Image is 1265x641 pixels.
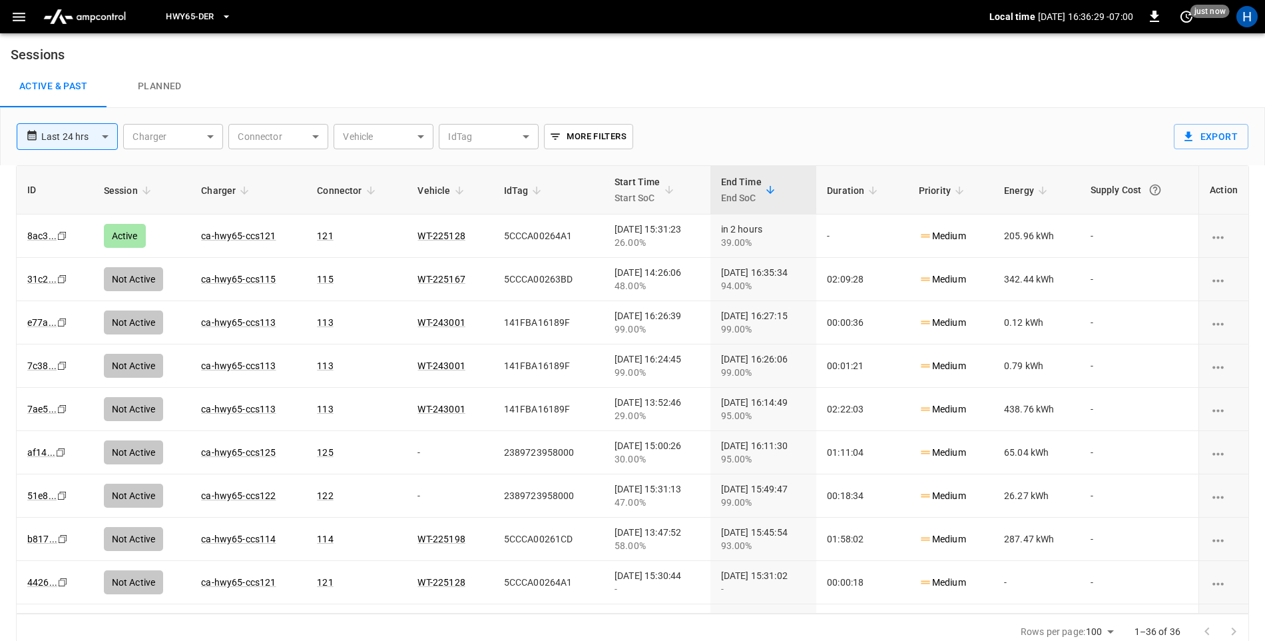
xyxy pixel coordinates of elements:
td: - [407,431,493,474]
td: - [1080,388,1198,431]
div: 99.00% [721,322,806,336]
div: 26.00% [615,236,700,249]
div: 94.00% [721,279,806,293]
a: 114 [317,534,333,544]
div: [DATE] 14:26:06 [615,266,700,293]
p: Medium [919,402,966,416]
p: Medium [919,273,966,287]
div: charging session options [1210,532,1238,546]
span: Duration [827,183,882,199]
td: - [407,474,493,518]
div: in 2 hours [721,223,806,249]
a: WT-225167 [417,274,465,285]
a: ca-hwy65-ccs115 [201,274,276,285]
a: 51e8... [27,490,57,501]
a: 113 [317,360,333,371]
div: copy [56,488,69,503]
div: copy [56,315,69,330]
div: 58.00% [615,539,700,552]
a: 125 [317,447,333,458]
div: 48.00% [615,279,700,293]
div: copy [56,358,69,373]
span: HWY65-DER [166,9,214,25]
td: 287.47 kWh [993,518,1080,561]
td: 01:58:02 [816,518,908,561]
div: charging session options [1210,273,1238,286]
a: b817... [27,534,57,544]
div: charging session options [1210,229,1238,243]
p: Medium [919,489,966,503]
td: 438.76 kWh [993,388,1080,431]
a: 7c38... [27,360,57,371]
span: Connector [317,183,379,199]
div: 30.00% [615,452,700,466]
span: Start TimeStart SoC [615,174,678,206]
div: [DATE] 13:47:52 [615,526,700,552]
div: End Time [721,174,762,206]
p: Medium [919,229,966,243]
td: 00:00:36 [816,301,908,344]
p: Medium [919,446,966,460]
td: - [1080,431,1198,474]
div: [DATE] 16:14:49 [721,396,806,422]
div: [DATE] 15:31:02 [721,569,806,596]
div: 99.00% [615,366,700,379]
p: 1–36 of 36 [1135,625,1181,638]
a: WT-225128 [417,577,465,588]
td: 02:09:28 [816,258,908,301]
div: [DATE] 15:49:47 [721,482,806,509]
div: Not Active [104,527,164,551]
th: Action [1198,166,1248,215]
button: HWY65-DER [160,4,236,30]
div: Not Active [104,440,164,464]
a: WT-243001 [417,317,465,328]
p: Medium [919,359,966,373]
div: copy [56,272,69,287]
button: The cost of your charging session based on your supply rates [1143,178,1167,202]
div: 99.00% [721,366,806,379]
td: - [1080,215,1198,258]
a: ca-hwy65-ccs122 [201,490,276,501]
div: 99.00% [721,496,806,509]
div: charging session options [1210,446,1238,459]
div: Start Time [615,174,660,206]
button: More Filters [544,124,632,149]
a: 4426... [27,577,57,588]
td: 141FBA16189F [493,344,604,388]
td: 0.12 kWh [993,301,1080,344]
div: 29.00% [615,409,700,422]
a: 113 [317,404,333,414]
div: [DATE] 16:26:06 [721,352,806,379]
div: copy [56,229,69,243]
span: Charger [201,183,253,199]
p: End SoC [721,190,762,206]
td: - [1080,518,1198,561]
a: WT-225198 [417,534,465,544]
a: ca-hwy65-ccs113 [201,404,276,414]
td: 5CCCA00263BD [493,258,604,301]
div: sessions table [16,165,1249,614]
th: ID [17,166,93,215]
td: 00:00:18 [816,561,908,604]
div: charging session options [1210,576,1238,589]
p: Rows per page: [1021,625,1085,638]
div: [DATE] 15:31:13 [615,482,700,509]
button: set refresh interval [1176,6,1197,27]
div: Not Active [104,311,164,334]
div: Supply Cost [1091,178,1188,202]
div: Active [104,224,146,248]
a: 121 [317,231,333,241]
td: 205.96 kWh [993,215,1080,258]
td: - [1080,561,1198,604]
a: 121 [317,577,333,588]
div: profile-icon [1236,6,1258,27]
div: - [721,582,806,596]
td: 141FBA16189F [493,388,604,431]
td: 2389723958000 [493,431,604,474]
a: 8ac3... [27,231,57,241]
td: 5CCCA00261CD [493,518,604,561]
a: ca-hwy65-ccs125 [201,447,276,458]
div: 39.00% [721,236,806,249]
a: af14... [27,447,55,458]
div: 93.00% [721,539,806,552]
